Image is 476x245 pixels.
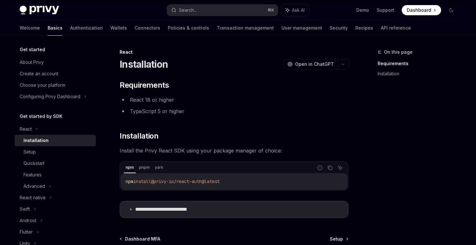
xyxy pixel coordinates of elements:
[126,179,133,184] span: npm
[70,20,103,36] a: Authentication
[20,20,40,36] a: Welcome
[356,7,369,13] a: Demo
[120,146,348,155] span: Install the Privy React SDK using your package manager of choice:
[23,137,49,144] div: Installation
[295,61,334,67] span: Open in ChatGPT
[292,7,305,13] span: Ask AI
[316,164,324,172] button: Report incorrect code
[15,57,96,68] a: About Privy
[15,79,96,91] a: Choose your platform
[20,217,36,224] div: Android
[20,93,80,100] div: Configuring Privy Dashboard
[20,58,44,66] div: About Privy
[20,112,63,120] h5: Get started by SDK
[402,5,441,15] a: Dashboard
[20,70,58,78] div: Create an account
[268,8,274,13] span: ⌘ K
[330,236,348,242] a: Setup
[120,49,348,55] div: React
[378,58,461,69] a: Requirements
[384,48,413,56] span: On this page
[120,107,348,116] li: TypeScript 5 or higher
[330,236,343,242] span: Setup
[377,7,394,13] a: Support
[15,158,96,169] a: Quickstart
[281,4,309,16] button: Ask AI
[381,20,411,36] a: API reference
[355,20,373,36] a: Recipes
[378,69,461,79] a: Installation
[446,5,456,15] button: Toggle dark mode
[407,7,431,13] span: Dashboard
[120,95,348,104] li: React 18 or higher
[15,68,96,79] a: Create an account
[135,20,160,36] a: Connectors
[23,160,44,167] div: Quickstart
[125,236,160,242] span: Dashboard MFA
[283,59,338,70] button: Open in ChatGPT
[133,179,151,184] span: install
[124,164,136,171] div: npm
[20,6,59,15] img: dark logo
[20,228,33,236] div: Flutter
[336,164,344,172] button: Ask AI
[23,182,45,190] div: Advanced
[20,194,46,201] div: React native
[110,20,127,36] a: Wallets
[217,20,274,36] a: Transaction management
[330,20,348,36] a: Security
[120,131,158,141] span: Installation
[281,20,322,36] a: User management
[15,146,96,158] a: Setup
[120,58,168,70] h1: Installation
[48,20,63,36] a: Basics
[20,205,30,213] div: Swift
[151,179,220,184] span: @privy-io/react-auth@latest
[15,169,96,180] a: Features
[23,148,36,156] div: Setup
[20,46,45,53] h5: Get started
[179,6,197,14] div: Search...
[168,20,209,36] a: Policies & controls
[15,135,96,146] a: Installation
[20,125,32,133] div: React
[20,81,65,89] div: Choose your platform
[120,80,169,90] span: Requirements
[120,236,160,242] a: Dashboard MFA
[326,164,334,172] button: Copy the contents from the code block
[153,164,165,171] div: yarn
[23,171,42,179] div: Features
[167,4,278,16] button: Search...⌘K
[137,164,152,171] div: pnpm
